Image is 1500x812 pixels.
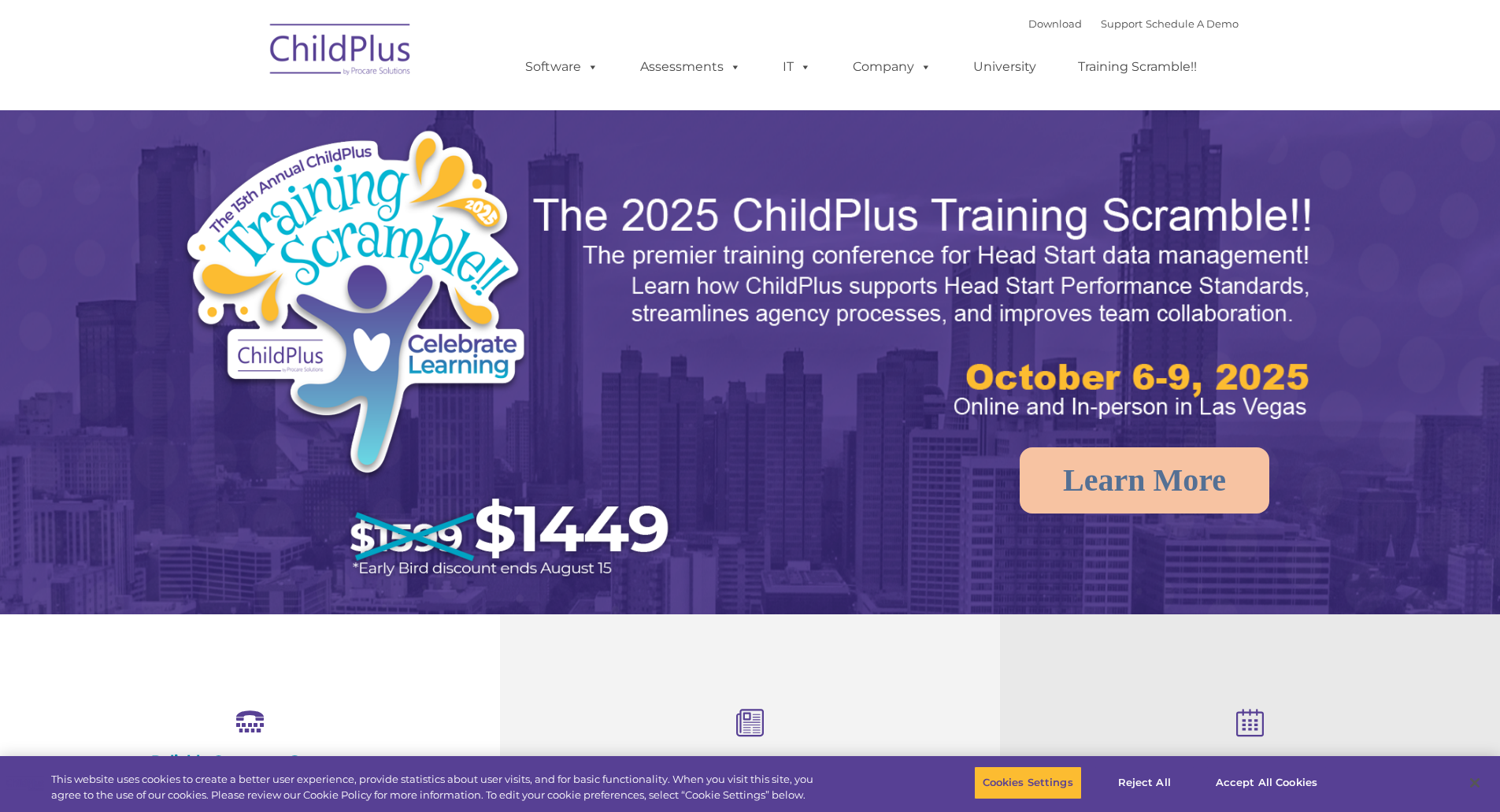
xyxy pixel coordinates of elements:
[509,51,614,83] a: Software
[1101,17,1143,30] a: Support
[957,51,1052,83] a: University
[1062,51,1213,83] a: Training Scramble!!
[262,13,420,91] img: ChildPlus by Procare Solutions
[1020,447,1269,514] a: Learn More
[624,51,757,83] a: Assessments
[1079,755,1421,772] h4: Free Regional Meetings
[1095,766,1194,799] button: Reject All
[974,766,1082,799] button: Cookies Settings
[1207,766,1326,799] button: Accept All Cookies
[1457,766,1492,800] button: Close
[51,772,825,803] div: This website uses cookies to create a better user experience, provide statistics about user visit...
[579,755,921,772] h4: Child Development Assessments in ChildPlus
[79,752,421,769] h4: Reliable Customer Support
[837,51,947,83] a: Company
[1146,17,1239,30] a: Schedule A Demo
[1028,17,1082,30] a: Download
[767,51,827,83] a: IT
[1028,17,1239,30] font: |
